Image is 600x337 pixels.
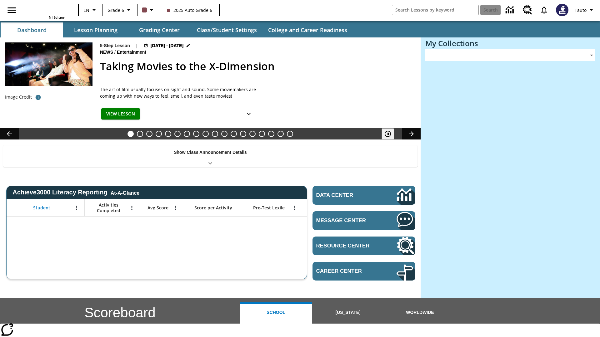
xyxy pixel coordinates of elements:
span: NJ Edition [49,15,65,20]
button: Class color is dark brown. Change class color [139,4,158,16]
span: 2025 Auto Grade 6 [167,7,212,13]
span: Tauto [575,7,587,13]
button: Slide 16 Remembering Justice O'Connor [268,131,274,137]
button: Aug 18 - Aug 24 Choose Dates [142,42,192,49]
span: Resource Center [316,243,378,249]
button: Slide 17 Point of View [277,131,284,137]
a: Notifications [536,2,552,18]
p: Show Class Announcement Details [174,149,247,156]
span: Message Center [316,217,378,224]
span: Activities Completed [88,202,129,213]
img: Panel in front of the seats sprays water mist to the happy audience at a 4DX-equipped theater. [5,42,92,86]
button: View Lesson [101,108,140,120]
button: Worldwide [384,302,456,324]
button: College and Career Readiness [263,22,352,37]
a: Resource Center, Will open in new tab [312,237,415,255]
a: Career Center [312,262,415,281]
button: Open Menu [127,203,137,212]
img: Avatar [556,4,568,16]
button: Grade: Grade 6, Select a grade [105,4,135,16]
button: Open side menu [2,1,21,19]
button: [US_STATE] [312,302,384,324]
div: Home [25,2,65,20]
p: Image Credit [5,94,32,100]
span: Career Center [316,268,378,274]
button: Slide 12 Pre-release lesson [231,131,237,137]
span: Student [33,205,50,211]
span: EN [83,7,89,13]
button: Pause [382,128,394,139]
span: Achieve3000 Literacy Reporting [12,189,139,196]
p: The art of film usually focuses on sight and sound. Some moviemakers are coming up with new ways ... [100,86,256,99]
p: 5-Step Lesson [100,42,130,49]
button: Profile/Settings [572,4,597,16]
span: Score per Activity [194,205,232,211]
button: Slide 2 All Aboard the Hyperloop? [137,131,143,137]
span: Avg Score [147,205,168,211]
button: Class/Student Settings [192,22,262,37]
h3: My Collections [425,39,595,48]
span: Data Center [316,192,375,198]
button: School [240,302,312,324]
button: Slide 3 Do You Want Fries With That? [146,131,152,137]
button: Slide 1 Taking Movies to the X-Dimension [127,131,134,137]
button: Lesson Planning [64,22,127,37]
button: Slide 6 The Last Homesteaders [174,131,181,137]
button: Slide 5 Cars of the Future? [165,131,171,137]
a: Home [25,2,65,15]
div: Pause [382,128,400,139]
button: Slide 10 The Invasion of the Free CD [212,131,218,137]
button: Photo credit: Photo by The Asahi Shimbun via Getty Images [32,92,44,103]
span: / [114,50,116,55]
a: Data Center [312,186,415,205]
span: News [100,49,114,56]
button: Slide 7 Solar Power to the People [184,131,190,137]
button: Open Menu [290,203,299,212]
div: At-A-Glance [111,189,139,196]
a: Message Center [312,211,415,230]
button: Dashboard [1,22,63,37]
button: Slide 13 Career Lesson [240,131,246,137]
a: Data Center [502,2,519,19]
button: Slide 11 Mixed Practice: Citing Evidence [221,131,227,137]
button: Slide 14 Cooking Up Native Traditions [249,131,256,137]
button: Lesson carousel, Next [402,128,421,139]
span: [DATE] - [DATE] [151,42,183,49]
button: Show Details [242,108,255,120]
span: Grade 6 [107,7,124,13]
span: Pre-Test Lexile [253,205,285,211]
button: Select a new avatar [552,2,572,18]
span: | [135,42,137,49]
button: Language: EN, Select a language [81,4,101,16]
button: Slide 9 Fashion Forward in Ancient Rome [202,131,209,137]
div: Show Class Announcement Details [3,145,417,167]
button: Grading Center [128,22,191,37]
button: Slide 15 Hooray for Constitution Day! [259,131,265,137]
h2: Taking Movies to the X-Dimension [100,58,413,74]
input: search field [392,5,478,15]
span: Entertainment [117,49,147,56]
button: Open Menu [171,203,180,212]
button: Slide 18 The Constitution's Balancing Act [287,131,293,137]
button: Slide 8 Attack of the Terrifying Tomatoes [193,131,199,137]
a: Resource Center, Will open in new tab [519,2,536,18]
button: Open Menu [72,203,81,212]
button: Slide 4 Dirty Jobs Kids Had To Do [156,131,162,137]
